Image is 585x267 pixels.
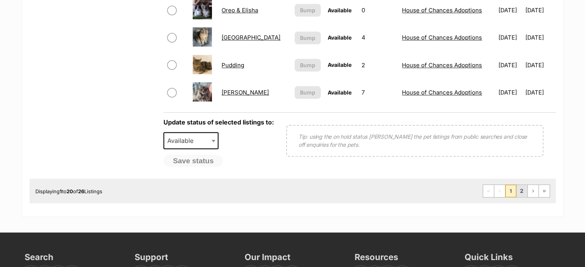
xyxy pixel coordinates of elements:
a: Oreo & Elisha [222,7,258,14]
button: Save status [163,155,223,167]
span: Displaying to of Listings [35,188,102,194]
a: [PERSON_NAME] [222,89,269,96]
strong: 1 [60,188,62,194]
button: Bump [295,59,321,71]
span: Available [328,89,352,96]
td: [DATE] [495,52,525,78]
span: Page 1 [505,185,516,197]
span: Previous page [494,185,505,197]
td: [DATE] [525,52,555,78]
label: Update status of selected listings to: [163,118,274,126]
span: First page [483,185,494,197]
span: Available [328,34,352,41]
span: Bump [300,34,315,42]
span: Available [328,7,352,13]
td: [DATE] [525,79,555,106]
h3: Support [135,252,168,267]
span: Bump [300,6,315,14]
span: Bump [300,61,315,69]
td: 2 [358,52,398,78]
td: [DATE] [495,79,525,106]
a: Pudding [222,61,244,69]
td: [DATE] [525,24,555,51]
a: House of Chances Adoptions [402,61,482,69]
button: Bump [295,86,321,99]
a: Page 2 [517,185,527,197]
td: 7 [358,79,398,106]
span: Bump [300,88,315,96]
a: House of Chances Adoptions [402,34,482,41]
a: Next page [528,185,538,197]
nav: Pagination [483,184,550,197]
h3: Search [25,252,53,267]
span: Available [164,135,201,146]
strong: 20 [67,188,73,194]
h3: Our Impact [245,252,290,267]
button: Bump [295,32,321,44]
td: 4 [358,24,398,51]
button: Bump [295,4,321,17]
a: House of Chances Adoptions [402,89,482,96]
a: [GEOGRAPHIC_DATA] [222,34,280,41]
span: Available [163,132,219,149]
a: House of Chances Adoptions [402,7,482,14]
a: Last page [539,185,550,197]
span: Available [328,61,352,68]
h3: Quick Links [465,252,513,267]
h3: Resources [355,252,398,267]
strong: 26 [78,188,84,194]
p: Tip: using the on hold status [PERSON_NAME] the pet listings from public searches and close off e... [298,133,531,149]
td: [DATE] [495,24,525,51]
